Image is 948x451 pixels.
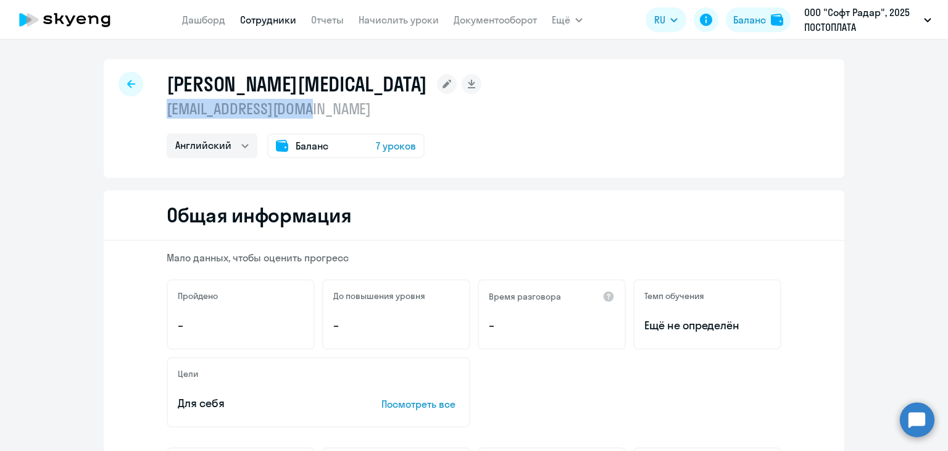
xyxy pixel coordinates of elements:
button: Балансbalance [726,7,791,32]
h5: До повышения уровня [333,290,425,301]
a: Сотрудники [240,14,296,26]
span: RU [654,12,665,27]
h5: Темп обучения [644,290,704,301]
p: – [333,318,459,334]
span: Ещё [552,12,570,27]
h5: Время разговора [489,291,561,302]
p: – [178,318,304,334]
div: Баланс [733,12,766,27]
button: RU [646,7,686,32]
p: Мало данных, чтобы оценить прогресс [167,251,781,264]
img: balance [771,14,783,26]
p: [EMAIL_ADDRESS][DOMAIN_NAME] [167,99,481,119]
p: Для себя [178,395,343,411]
a: Начислить уроки [359,14,439,26]
a: Отчеты [311,14,344,26]
h1: [PERSON_NAME][MEDICAL_DATA] [167,72,427,96]
h2: Общая информация [167,203,351,227]
span: Ещё не определён [644,318,770,334]
button: Ещё [552,7,583,32]
h5: Цели [178,368,198,379]
button: ООО "Софт Радар", 2025 ПОСТОПЛАТА [798,5,938,35]
h5: Пройдено [178,290,218,301]
p: ООО "Софт Радар", 2025 ПОСТОПЛАТА [804,5,919,35]
a: Дашборд [182,14,225,26]
p: Посмотреть все [381,397,459,411]
span: Баланс [296,138,328,153]
p: – [489,318,615,334]
span: 7 уроков [376,138,416,153]
a: Документооборот [454,14,537,26]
